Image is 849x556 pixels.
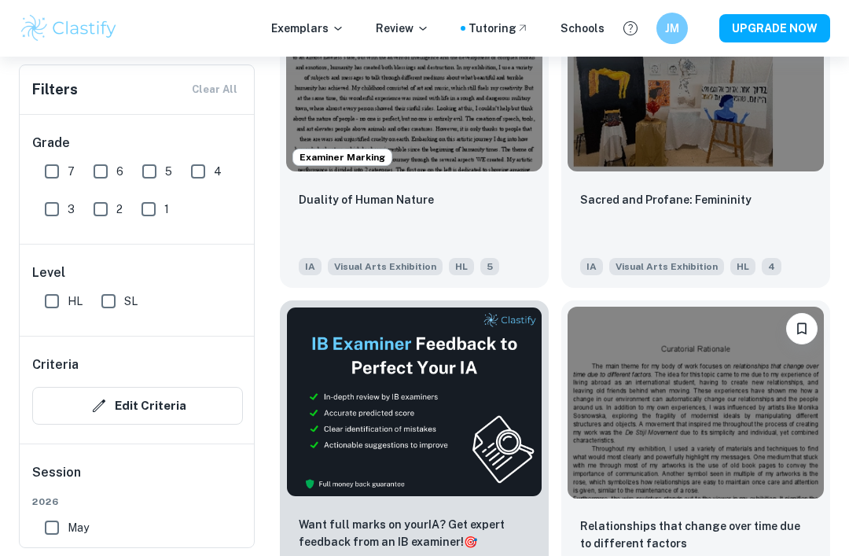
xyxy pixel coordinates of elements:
span: 7 [68,163,75,180]
button: Edit Criteria [32,387,243,425]
span: 5 [480,258,499,275]
p: Want full marks on your IA ? Get expert feedback from an IB examiner! [299,516,530,550]
button: Help and Feedback [617,15,644,42]
h6: Session [32,463,243,495]
button: JM [656,13,688,44]
button: UPGRADE NOW [719,14,830,42]
button: Bookmark [786,313,818,344]
span: HL [730,258,755,275]
a: Schools [560,20,605,37]
span: SL [124,293,138,310]
span: 4 [214,163,222,180]
h6: Level [32,263,243,282]
span: May [68,519,89,536]
span: 5 [165,163,172,180]
span: IA [580,258,603,275]
span: Visual Arts Exhibition [609,258,724,275]
span: 6 [116,163,123,180]
img: Thumbnail [286,307,542,498]
span: 4 [762,258,781,275]
span: 2 [116,201,123,218]
h6: Filters [32,79,78,101]
span: 🎯 [464,536,477,548]
span: 2026 [32,495,243,509]
span: HL [68,293,83,310]
img: Clastify logo [19,13,119,44]
p: Sacred and Profane: Femininity [580,191,752,208]
span: Examiner Marking [293,150,391,164]
span: 1 [164,201,169,218]
span: Visual Arts Exhibition [328,258,443,275]
span: 3 [68,201,75,218]
h6: Criteria [32,355,79,374]
h6: Grade [32,134,243,153]
p: Review [376,20,429,37]
p: Relationships that change over time due to different factors [580,517,811,552]
img: Visual Arts Exhibition IA example thumbnail: Relationships that change over time due [568,307,824,499]
h6: JM [663,20,682,37]
p: Exemplars [271,20,344,37]
span: HL [449,258,474,275]
span: IA [299,258,322,275]
a: Tutoring [469,20,529,37]
p: Duality of Human Nature [299,191,434,208]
